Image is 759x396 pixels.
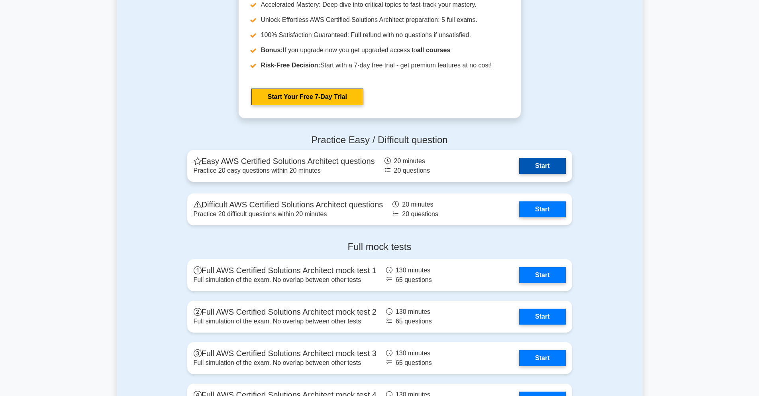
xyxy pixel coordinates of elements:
a: Start Your Free 7-Day Trial [251,89,363,105]
a: Start [519,350,565,366]
a: Start [519,309,565,325]
a: Start [519,158,565,174]
h4: Full mock tests [187,241,572,253]
a: Start [519,201,565,217]
a: Start [519,267,565,283]
h4: Practice Easy / Difficult question [187,134,572,146]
